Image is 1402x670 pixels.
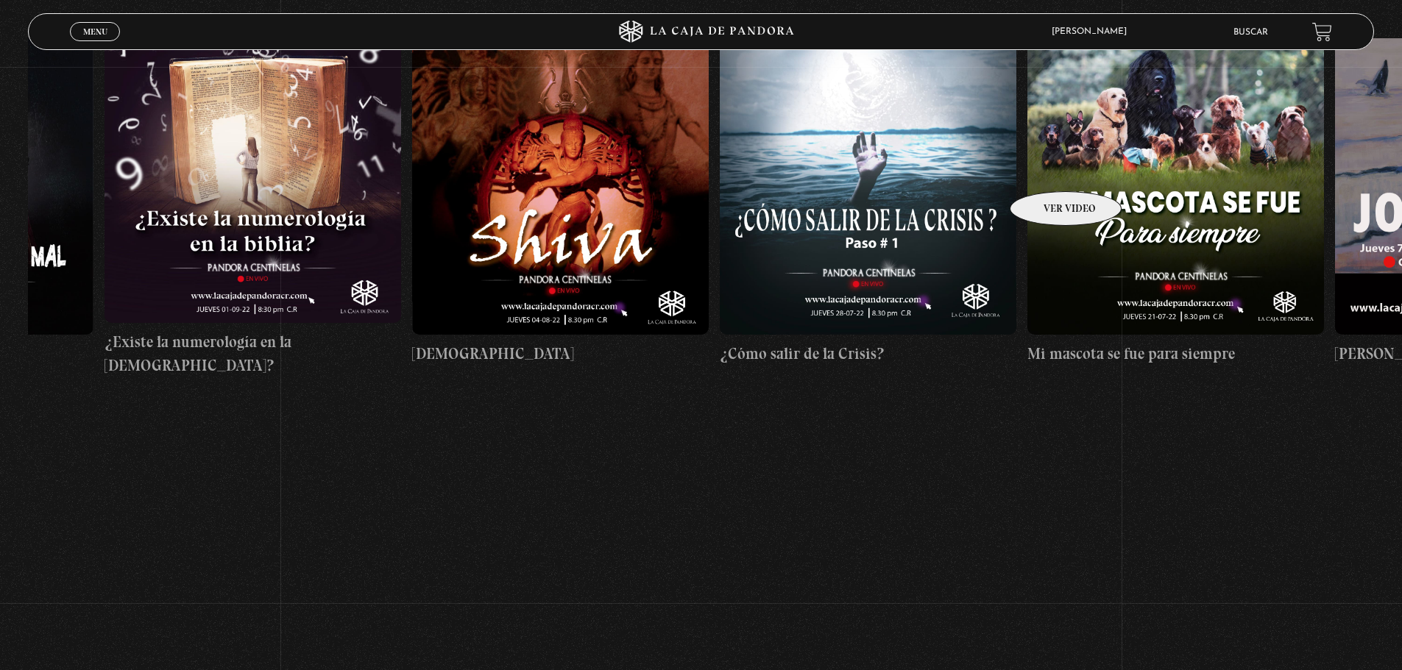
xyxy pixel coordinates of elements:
a: View your shopping cart [1312,22,1332,42]
h4: ¿Cómo salir de la Crisis? [720,342,1016,366]
h4: [DEMOGRAPHIC_DATA] [412,342,709,366]
h4: ¿Existe la numerología en la [DEMOGRAPHIC_DATA]? [105,330,401,377]
span: [PERSON_NAME] [1044,27,1141,36]
span: Menu [83,27,107,36]
a: Buscar [1233,28,1268,37]
h4: Mi mascota se fue para siempre [1027,342,1324,366]
span: Cerrar [78,40,113,50]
